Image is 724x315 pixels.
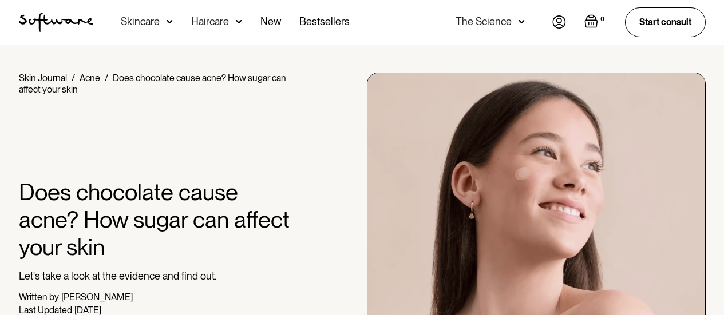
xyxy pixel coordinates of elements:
[598,14,607,25] div: 0
[19,73,286,95] div: Does chocolate cause acne? How sugar can affect your skin
[19,13,93,32] a: home
[80,73,100,83] a: Acne
[72,73,75,83] div: /
[105,73,108,83] div: /
[519,16,525,27] img: arrow down
[19,73,67,83] a: Skin Journal
[19,178,300,261] h1: Does chocolate cause acne? How sugar can affect your skin
[456,16,512,27] div: The Science
[584,14,607,30] a: Open empty cart
[167,16,173,27] img: arrow down
[19,13,93,32] img: Software Logo
[19,292,59,302] div: Written by
[121,16,160,27] div: Skincare
[61,292,133,302] div: [PERSON_NAME]
[191,16,229,27] div: Haircare
[19,270,300,282] p: Let's take a look at the evidence and find out.
[625,7,706,37] a: Start consult
[236,16,242,27] img: arrow down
